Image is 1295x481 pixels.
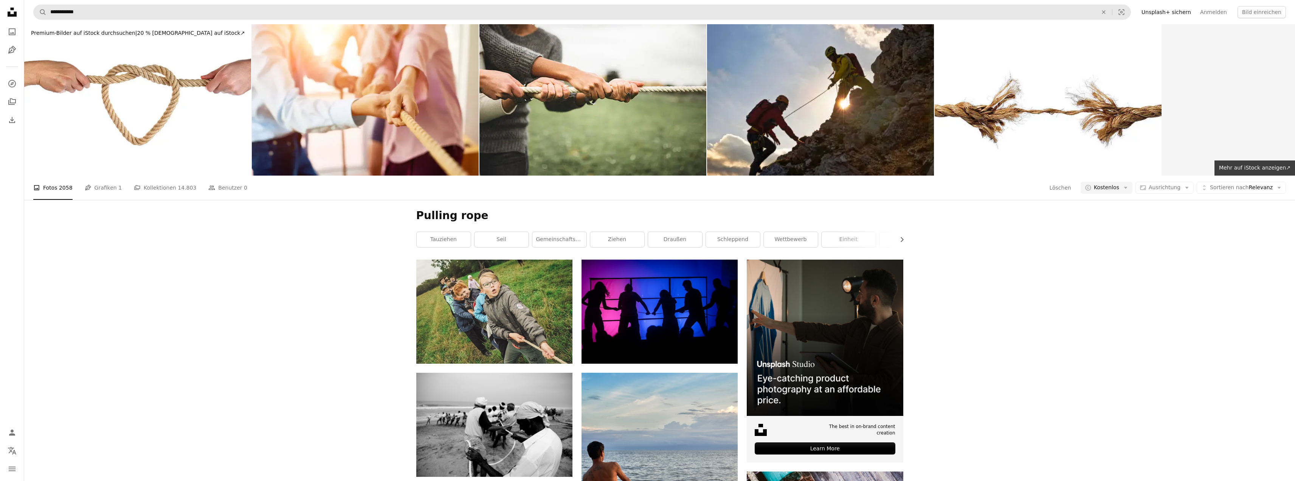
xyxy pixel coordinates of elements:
img: file-1715714098234-25b8b4e9d8faimage [747,260,903,416]
img: file-1631678316303-ed18b8b5cb9cimage [755,424,767,436]
a: Einheit [822,232,876,247]
button: Sortieren nachRelevanz [1197,182,1286,194]
button: Menü [5,461,20,476]
a: schleppend [706,232,760,247]
span: 1 [118,184,122,192]
a: draußen [648,232,702,247]
div: Learn More [755,442,895,455]
button: Visuelle Suche [1112,5,1131,19]
img: Ziehe dabei das Seil für teamwork [479,24,706,176]
a: group of children pulling brown rope [416,308,572,315]
span: Kostenlos [1094,184,1119,191]
a: Premium-Bilder auf iStock durchsuchen|20 % [DEMOGRAPHIC_DATA] auf iStock↗ [24,24,251,42]
img: Macht stuggle [24,24,251,176]
span: Premium-Bilder auf iStock durchsuchen | [31,30,137,36]
img: group of children pulling brown rope [416,260,572,364]
a: Grafiken 1 [85,176,122,200]
a: Tauziehen [417,232,471,247]
a: The best in on-brand content creationLearn More [747,260,903,462]
button: Kostenlos [1081,182,1132,194]
button: Bild einreichen [1238,6,1286,18]
a: Benutzer 0 [208,176,247,200]
span: 14.803 [178,184,196,192]
a: Startseite — Unsplash [5,5,20,21]
a: Bisherige Downloads [5,112,20,128]
a: Ein Schwarz-Weiß-Foto eines Mannes, der ein Boot am Strand zieht [416,421,572,428]
img: Ausgefranste Seil über um [935,24,1162,176]
a: Menschen ziehen unter bunten Lichtern an einem Seil. [582,308,738,315]
button: Ausrichtung [1135,182,1194,194]
a: Ein Mann steht mit einem Surfbrett im Wasser [582,473,738,480]
a: Anmelden [1196,6,1231,18]
a: Fotos [5,24,20,39]
img: Teamwork-Konzept [252,24,479,176]
span: 0 [244,184,247,192]
img: Bergsteiger hilft seinem Freund [707,24,934,176]
span: Sortieren nach [1210,184,1249,190]
span: Relevanz [1210,184,1273,191]
a: Anmelden / Registrieren [5,425,20,440]
span: The best in on-brand content creation [809,423,895,436]
a: Wettbewerb [764,232,818,247]
a: Unsplash+ sichern [1137,6,1196,18]
span: 20 % [DEMOGRAPHIC_DATA] auf iStock ↗ [31,30,245,36]
a: Seil [475,232,529,247]
img: Menschen ziehen unter bunten Lichtern an einem Seil. [582,260,738,364]
a: Entdecken [5,76,20,91]
a: Kollektionen 14.803 [134,176,196,200]
button: Sprache [5,443,20,458]
form: Finden Sie Bildmaterial auf der ganzen Webseite [33,5,1131,20]
button: Löschen [1049,182,1071,194]
h1: Pulling rope [416,209,903,223]
img: Ein Schwarz-Weiß-Foto eines Mannes, der ein Boot am Strand zieht [416,373,572,476]
span: Ausrichtung [1149,184,1180,190]
a: Mehr auf iStock anzeigen↗ [1214,160,1295,176]
button: Liste nach rechts verschieben [895,232,903,247]
a: Strategie [879,232,934,247]
button: Unsplash suchen [34,5,47,19]
a: Gemeinschaftsarbeit [532,232,586,247]
a: Ziehen [590,232,644,247]
a: Kollektionen [5,94,20,109]
button: Löschen [1095,5,1112,19]
a: Grafiken [5,42,20,58]
span: Mehr auf iStock anzeigen ↗ [1219,165,1290,171]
